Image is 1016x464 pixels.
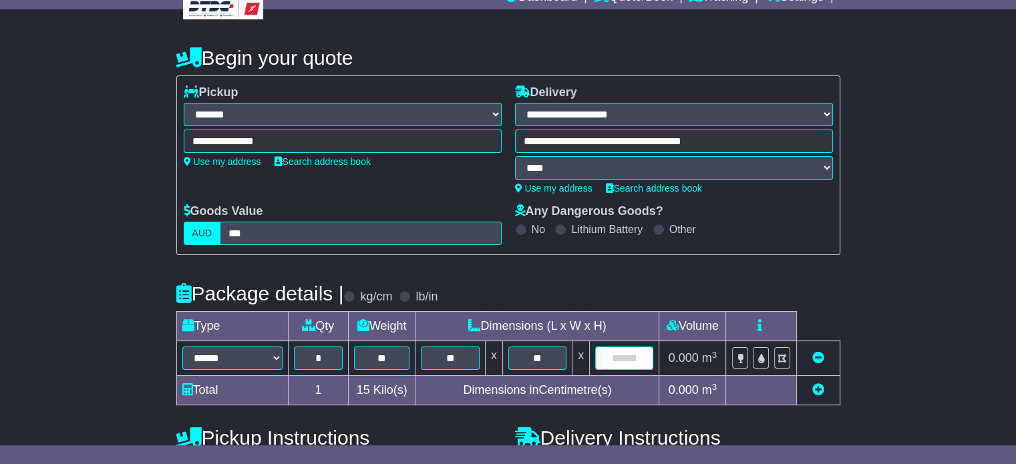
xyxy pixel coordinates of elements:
[659,312,726,341] td: Volume
[357,383,370,397] span: 15
[702,351,717,365] span: m
[415,376,659,405] td: Dimensions in Centimetre(s)
[702,383,717,397] span: m
[485,341,502,376] td: x
[712,382,717,392] sup: 3
[176,47,840,69] h4: Begin your quote
[712,350,717,360] sup: 3
[515,427,840,449] h4: Delivery Instructions
[348,376,415,405] td: Kilo(s)
[184,85,238,100] label: Pickup
[515,183,592,194] a: Use my address
[812,383,824,397] a: Add new item
[415,312,659,341] td: Dimensions (L x W x H)
[360,290,392,304] label: kg/cm
[275,156,371,167] a: Search address book
[176,282,344,304] h4: Package details |
[288,376,348,405] td: 1
[669,351,699,365] span: 0.000
[184,204,263,219] label: Goods Value
[288,312,348,341] td: Qty
[184,156,261,167] a: Use my address
[515,85,577,100] label: Delivery
[669,383,699,397] span: 0.000
[571,223,643,236] label: Lithium Battery
[415,290,438,304] label: lb/in
[515,204,663,219] label: Any Dangerous Goods?
[176,312,288,341] td: Type
[812,351,824,365] a: Remove this item
[572,341,590,376] td: x
[184,222,221,245] label: AUD
[606,183,702,194] a: Search address book
[348,312,415,341] td: Weight
[532,223,545,236] label: No
[669,223,696,236] label: Other
[176,376,288,405] td: Total
[176,427,502,449] h4: Pickup Instructions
